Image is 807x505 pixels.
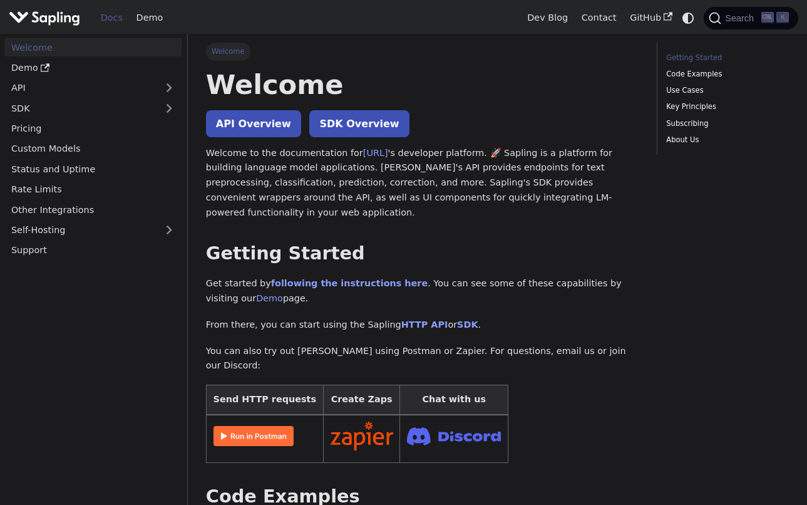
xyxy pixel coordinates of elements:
[4,221,182,239] a: Self-Hosting
[206,110,301,137] a: API Overview
[401,320,448,330] a: HTTP API
[206,318,639,333] p: From there, you can start using the Sapling or .
[407,424,501,449] img: Join Discord
[4,160,182,178] a: Status and Uptime
[4,200,182,219] a: Other Integrations
[331,422,393,450] img: Connect in Zapier
[206,43,250,60] span: Welcome
[520,8,574,28] a: Dev Blog
[666,134,784,146] a: About Us
[721,13,761,23] span: Search
[4,99,157,117] a: SDK
[4,140,182,158] a: Custom Models
[623,8,679,28] a: GitHub
[666,85,784,96] a: Use Cases
[363,148,388,158] a: [URL]
[4,180,182,199] a: Rate Limits
[271,278,428,288] a: following the instructions here
[256,293,283,303] a: Demo
[323,385,400,415] th: Create Zaps
[4,79,157,97] a: API
[206,146,639,221] p: Welcome to the documentation for 's developer platform. 🚀 Sapling is a platform for building lang...
[157,79,182,97] button: Expand sidebar category 'API'
[309,110,409,137] a: SDK Overview
[666,52,784,64] a: Getting Started
[704,7,798,29] button: Search (Ctrl+K)
[206,344,639,374] p: You can also try out [PERSON_NAME] using Postman or Zapier. For questions, email us or join our D...
[206,242,639,265] h2: Getting Started
[679,9,697,27] button: Switch between dark and light mode (currently system mode)
[9,9,85,27] a: Sapling.ai
[400,385,508,415] th: Chat with us
[4,120,182,138] a: Pricing
[4,38,182,56] a: Welcome
[157,99,182,117] button: Expand sidebar category 'SDK'
[206,43,639,60] nav: Breadcrumbs
[575,8,624,28] a: Contact
[457,320,478,330] a: SDK
[206,385,323,415] th: Send HTTP requests
[206,276,639,306] p: Get started by . You can see some of these capabilities by visiting our page.
[666,68,784,80] a: Code Examples
[94,8,130,28] a: Docs
[776,12,789,23] kbd: K
[206,68,639,102] h1: Welcome
[4,59,182,77] a: Demo
[213,426,294,446] img: Run in Postman
[666,101,784,113] a: Key Principles
[4,241,182,259] a: Support
[9,9,80,27] img: Sapling.ai
[666,118,784,130] a: Subscribing
[130,8,170,28] a: Demo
